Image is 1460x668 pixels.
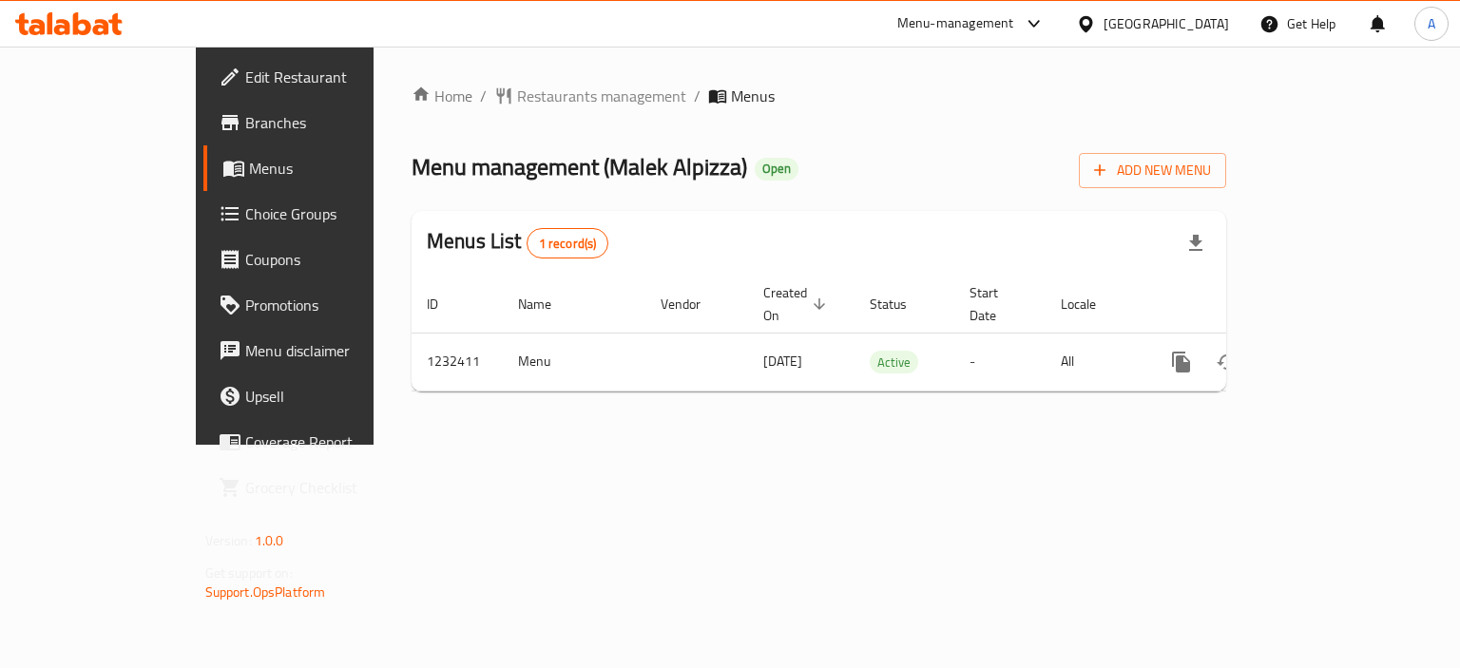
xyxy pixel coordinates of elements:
[1046,333,1143,391] td: All
[203,373,440,419] a: Upsell
[245,385,425,408] span: Upsell
[527,228,609,258] div: Total records count
[897,12,1014,35] div: Menu-management
[870,352,918,373] span: Active
[203,191,440,237] a: Choice Groups
[205,561,293,585] span: Get support on:
[1104,13,1229,34] div: [GEOGRAPHIC_DATA]
[203,145,440,191] a: Menus
[694,85,701,107] li: /
[970,281,1023,327] span: Start Date
[518,293,576,315] span: Name
[255,528,284,553] span: 1.0.0
[763,281,832,327] span: Created On
[661,293,725,315] span: Vendor
[205,528,252,553] span: Version:
[245,339,425,362] span: Menu disclaimer
[1204,339,1250,385] button: Change Status
[203,54,440,100] a: Edit Restaurant
[755,161,798,177] span: Open
[427,227,608,258] h2: Menus List
[203,100,440,145] a: Branches
[517,85,686,107] span: Restaurants management
[249,157,425,180] span: Menus
[245,294,425,316] span: Promotions
[528,235,608,253] span: 1 record(s)
[245,248,425,271] span: Coupons
[203,419,440,465] a: Coverage Report
[1428,13,1435,34] span: A
[203,237,440,282] a: Coupons
[954,333,1046,391] td: -
[480,85,487,107] li: /
[503,333,645,391] td: Menu
[1079,153,1226,188] button: Add New Menu
[203,328,440,373] a: Menu disclaimer
[203,465,440,510] a: Grocery Checklist
[203,282,440,328] a: Promotions
[731,85,775,107] span: Menus
[1061,293,1121,315] span: Locale
[245,66,425,88] span: Edit Restaurant
[412,85,1226,107] nav: breadcrumb
[1143,276,1356,334] th: Actions
[755,158,798,181] div: Open
[870,293,932,315] span: Status
[412,333,503,391] td: 1232411
[427,293,463,315] span: ID
[1173,220,1219,266] div: Export file
[1159,339,1204,385] button: more
[245,476,425,499] span: Grocery Checklist
[494,85,686,107] a: Restaurants management
[412,85,472,107] a: Home
[763,349,802,373] span: [DATE]
[245,430,425,453] span: Coverage Report
[870,351,918,373] div: Active
[412,276,1356,391] table: enhanced table
[412,145,747,188] span: Menu management ( Malek Alpizza )
[245,111,425,134] span: Branches
[205,580,326,604] a: Support.OpsPlatform
[245,202,425,225] span: Choice Groups
[1094,159,1211,182] span: Add New Menu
